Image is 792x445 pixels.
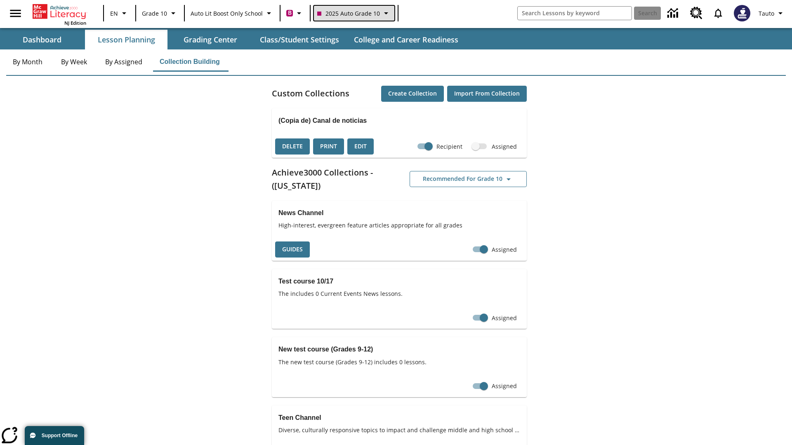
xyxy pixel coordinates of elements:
[272,166,399,192] h2: Achieve3000 Collections - ([US_STATE])
[99,52,149,72] button: By Assigned
[518,7,632,20] input: search field
[288,8,292,18] span: B
[759,9,774,18] span: Tauto
[53,52,94,72] button: By Week
[492,142,517,151] span: Assigned
[492,382,517,390] span: Assigned
[187,6,277,21] button: School: Auto Lit Boost only School, Select your school
[85,30,167,49] button: Lesson Planning
[313,5,395,21] button: Class: 2025 Auto Grade 10, Select your class
[106,6,133,21] button: Language: EN, Select a language
[278,412,520,424] h3: Teen Channel
[685,2,707,24] a: Resource Center, Will open in new tab
[278,207,520,219] h3: News Channel
[278,221,520,230] span: High-interest, evergreen feature articles appropriate for all grades
[283,6,307,21] button: Boost Class color is violet red. Change class color
[278,426,520,434] span: Diverse, culturally responsive topics to impact and challenge middle and high school students
[734,5,750,21] img: Avatar
[33,3,86,20] a: Home
[278,289,520,298] span: The includes 0 Current Events News lessons.
[317,9,380,18] span: 2025 Auto Grade 10
[169,30,252,49] button: Grading Center
[729,2,755,24] button: Select a new avatar
[153,52,226,72] button: Collection Building
[755,6,789,21] button: Profile/Settings
[110,9,118,18] span: EN
[278,115,520,126] h3: (Copia de) Canal de noticias
[25,426,84,445] button: Support Offline
[275,241,310,258] button: Guides
[662,2,685,25] a: Data Center
[447,86,527,102] button: Import from Collection
[410,171,527,187] button: Recommended for Grade 10
[381,86,444,102] button: Create Collection
[707,2,729,24] a: Notifications
[347,30,465,49] button: College and Career Readiness
[42,433,78,438] span: Support Offline
[1,30,83,49] button: Dashboard
[436,142,462,151] span: Recipient
[191,9,263,18] span: Auto Lit Boost only School
[492,314,517,322] span: Assigned
[278,358,520,366] span: The new test course (Grades 9-12) includes 0 lessons.
[492,245,517,254] span: Assigned
[347,138,374,155] button: Edit
[142,9,167,18] span: Grade 10
[139,6,181,21] button: Grade: Grade 10, Select a grade
[272,87,349,100] h2: Custom Collections
[275,138,310,155] button: Delete
[278,344,520,355] h3: New test course (Grades 9-12)
[6,52,49,72] button: By Month
[313,138,344,155] button: Print, will open in a new window
[253,30,346,49] button: Class/Student Settings
[278,276,520,287] h3: Test course 10/17
[3,1,28,26] button: Open side menu
[33,2,86,26] div: Home
[64,20,86,26] span: NJ Edition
